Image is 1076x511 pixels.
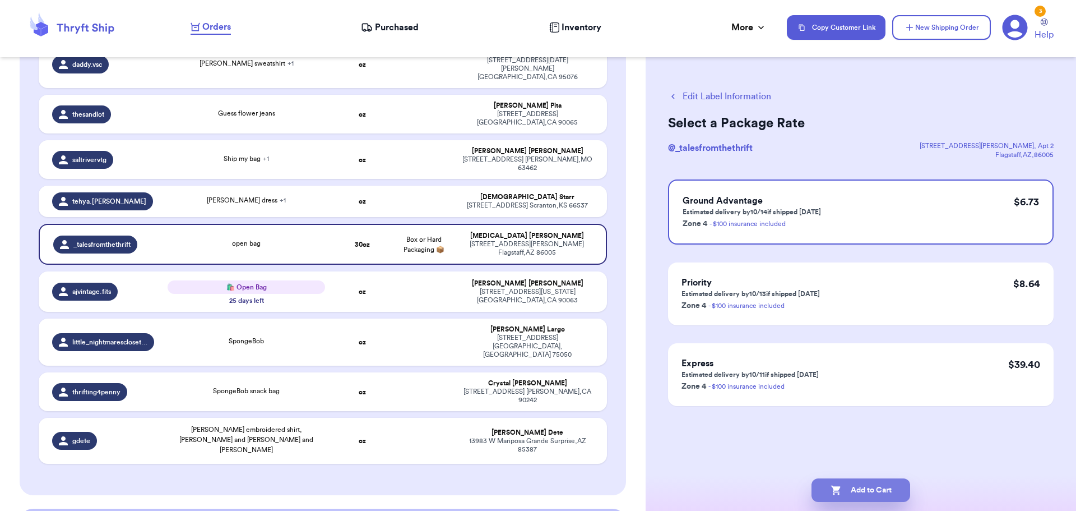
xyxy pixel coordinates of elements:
[681,383,706,390] span: Zone 4
[1035,19,1054,42] a: Help
[461,193,594,201] div: [DEMOGRAPHIC_DATA] Starr
[375,21,419,34] span: Purchased
[562,21,601,34] span: Inventory
[207,197,286,204] span: [PERSON_NAME] dress
[72,287,111,296] span: ajvintage.fits
[461,232,593,240] div: [MEDICAL_DATA] [PERSON_NAME]
[683,220,707,228] span: Zone 4
[168,280,326,294] div: 🛍️ Open Bag
[683,196,763,205] span: Ground Advantage
[681,289,820,298] p: Estimated delivery by 10/13 if shipped [DATE]
[179,426,313,453] span: [PERSON_NAME] embroidered shirt, [PERSON_NAME] and [PERSON_NAME] and [PERSON_NAME]
[892,15,991,40] button: New Shipping Order
[359,339,366,346] strong: oz
[709,220,786,227] a: - $100 insurance included
[359,288,366,295] strong: oz
[72,60,102,69] span: daddy.vsc
[461,110,594,127] div: [STREET_ADDRESS] [GEOGRAPHIC_DATA] , CA 90065
[403,236,444,253] span: Box or Hard Packaging 📦
[213,388,280,394] span: SpongeBob snack bag
[359,61,366,68] strong: oz
[461,240,593,257] div: [STREET_ADDRESS][PERSON_NAME] Flagstaff , AZ 86005
[461,388,594,404] div: [STREET_ADDRESS] [PERSON_NAME] , CA 90242
[1014,194,1039,210] p: $ 6.73
[224,155,269,162] span: Ship my bag
[681,278,712,287] span: Priority
[461,379,594,388] div: Crystal [PERSON_NAME]
[232,240,261,247] span: open bag
[681,370,819,379] p: Estimated delivery by 10/11 if shipped [DATE]
[461,102,594,110] div: [PERSON_NAME] Pita
[461,155,594,172] div: [STREET_ADDRESS] [PERSON_NAME] , MO 63462
[191,20,231,35] a: Orders
[461,334,594,359] div: [STREET_ADDRESS] [GEOGRAPHIC_DATA] , [GEOGRAPHIC_DATA] 75050
[1035,28,1054,42] span: Help
[461,201,594,210] div: [STREET_ADDRESS] Scranton , KS 66537
[72,110,104,119] span: thesandlot
[461,279,594,288] div: [PERSON_NAME] [PERSON_NAME]
[287,60,294,67] span: + 1
[202,20,231,34] span: Orders
[708,383,785,390] a: - $100 insurance included
[1013,276,1040,292] p: $ 8.64
[787,15,885,40] button: Copy Customer Link
[668,90,771,103] button: Edit Label Information
[361,21,419,34] a: Purchased
[668,144,753,153] span: @ _talesfromthethrift
[920,141,1054,150] div: [STREET_ADDRESS][PERSON_NAME] , Apt 2
[72,338,147,347] span: little_nightmarescloset__
[683,208,821,217] p: Estimated delivery by 10/14 if shipped [DATE]
[461,147,594,155] div: [PERSON_NAME] [PERSON_NAME]
[461,288,594,305] div: [STREET_ADDRESS][US_STATE] [GEOGRAPHIC_DATA] , CA 90063
[229,296,264,305] div: 25 days left
[355,241,370,248] strong: 30 oz
[811,478,910,502] button: Add to Cart
[218,110,275,117] span: Guess flower jeans
[359,198,366,205] strong: oz
[200,60,294,67] span: [PERSON_NAME] sweatshirt
[73,240,131,249] span: _talesfromthethrift
[681,359,713,368] span: Express
[229,338,264,344] span: SpongeBob
[708,302,785,309] a: - $100 insurance included
[72,388,120,397] span: thrifting4penny
[549,21,601,34] a: Inventory
[461,437,594,454] div: 13983 W Mariposa Grande Surprise , AZ 85387
[359,156,366,163] strong: oz
[681,302,706,310] span: Zone 4
[1008,357,1040,372] p: $ 39.40
[72,155,106,164] span: saltrivervtg
[72,436,90,445] span: gdete
[359,111,366,118] strong: oz
[731,21,767,34] div: More
[72,197,146,206] span: tehya.[PERSON_NAME]
[280,197,286,204] span: + 1
[461,325,594,334] div: [PERSON_NAME] Largo
[1002,15,1028,40] a: 3
[461,56,594,81] div: [STREET_ADDRESS][DATE][PERSON_NAME] [GEOGRAPHIC_DATA] , CA 95076
[1035,6,1046,17] div: 3
[920,150,1054,159] div: Flagstaff , AZ , 86005
[263,155,269,162] span: + 1
[359,438,366,444] strong: oz
[359,389,366,395] strong: oz
[461,429,594,437] div: [PERSON_NAME] Dete
[668,114,1054,132] h2: Select a Package Rate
